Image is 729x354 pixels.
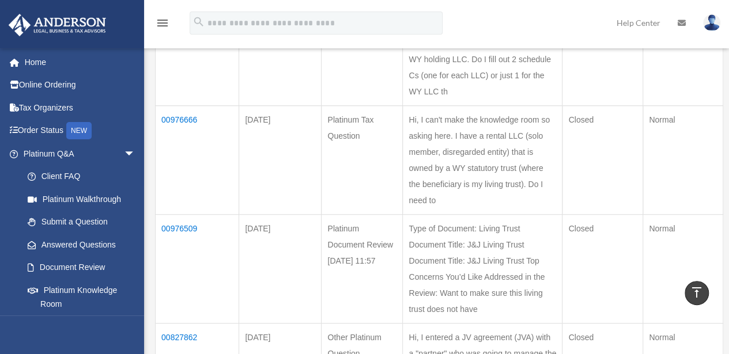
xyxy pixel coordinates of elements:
a: Document Review [16,256,147,279]
a: Answered Questions [16,233,141,256]
td: Normal [643,215,723,323]
td: Platinum Document Review [DATE] 11:57 [322,215,403,323]
a: vertical_align_top [685,281,709,305]
a: Client FAQ [16,165,147,188]
a: Online Ordering [8,74,153,97]
td: Normal [643,106,723,215]
a: Platinum Q&Aarrow_drop_down [8,142,147,165]
td: 00976509 [156,215,239,323]
div: NEW [66,122,92,139]
a: Submit a Question [16,211,147,234]
a: Platinum Knowledge Room [16,279,147,315]
td: Closed [562,215,643,323]
td: [DATE] [239,215,322,323]
i: vertical_align_top [690,286,704,299]
td: [DATE] [239,106,322,215]
a: Platinum Walkthrough [16,188,147,211]
td: Closed [562,106,643,215]
img: User Pic [703,14,720,31]
img: Anderson Advisors Platinum Portal [5,14,109,36]
td: Type of Document: Living Trust Document Title: J&J Living Trust Document Title: J&J Living Trust ... [403,215,562,323]
a: Home [8,51,153,74]
i: search [192,16,205,28]
a: Order StatusNEW [8,119,153,143]
i: menu [156,16,169,30]
a: menu [156,20,169,30]
td: Hi, I can't make the knowledge room so asking here. I have a rental LLC (solo member, disregarded... [403,106,562,215]
a: Tax Organizers [8,96,153,119]
span: arrow_drop_down [124,142,147,166]
td: Platinum Tax Question [322,106,403,215]
td: 00976666 [156,106,239,215]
